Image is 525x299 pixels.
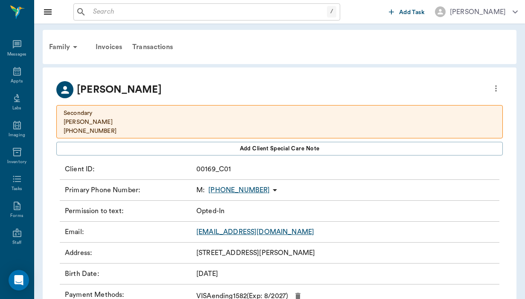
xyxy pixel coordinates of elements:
div: Appts [11,78,23,85]
p: [STREET_ADDRESS][PERSON_NAME] [196,248,315,258]
a: Transactions [127,37,178,57]
p: Client ID : [65,164,193,174]
div: [PERSON_NAME] [450,7,506,17]
p: [DATE] [196,269,218,279]
a: [EMAIL_ADDRESS][DOMAIN_NAME] [196,229,314,235]
p: Secondary [PERSON_NAME] [PHONE_NUMBER] [64,109,496,136]
button: Close drawer [39,3,56,21]
div: Forms [10,213,23,219]
p: Primary Phone Number : [65,185,193,195]
div: Tasks [12,186,22,192]
p: Permission to text : [65,206,193,216]
div: / [327,6,336,18]
div: Open Intercom Messenger [9,270,29,290]
div: Family [44,37,85,57]
button: more [489,81,503,96]
a: Invoices [90,37,127,57]
div: Messages [7,51,27,58]
div: Inventory [7,159,26,165]
input: Search [90,6,327,18]
button: Add client Special Care Note [56,142,503,155]
button: Add Task [385,4,428,20]
p: Birth Date : [65,269,193,279]
p: Opted-In [196,206,225,216]
div: Imaging [9,132,25,138]
div: Labs [12,105,21,111]
button: [PERSON_NAME] [428,4,525,20]
p: 00169_C01 [196,164,231,174]
p: [PHONE_NUMBER] [208,185,270,195]
span: M : [196,185,205,195]
span: Add client Special Care Note [240,144,320,153]
p: Address : [65,248,193,258]
p: Email : [65,227,193,237]
div: Staff [12,240,21,246]
p: [PERSON_NAME] [77,82,162,97]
